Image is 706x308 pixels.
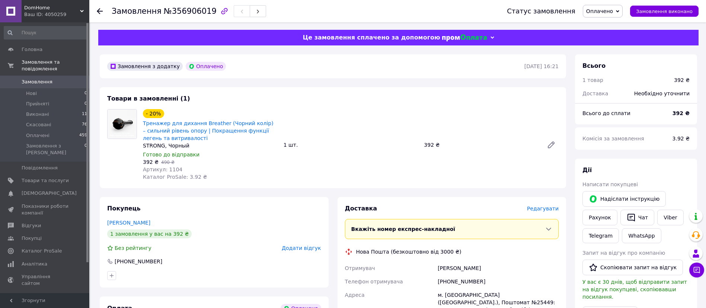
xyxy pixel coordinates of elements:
[345,265,375,271] span: Отримувач
[436,275,560,288] div: [PHONE_NUMBER]
[112,7,162,16] span: Замовлення
[115,245,151,251] span: Без рейтингу
[107,229,192,238] div: 1 замовлення у вас на 392 ₴
[282,245,321,251] span: Додати відгук
[22,248,62,254] span: Каталог ProSale
[524,63,559,69] time: [DATE] 16:21
[143,166,182,172] span: Артикул: 1104
[143,174,207,180] span: Каталог ProSale: 3.92 ₴
[442,34,487,41] img: evopay logo
[107,62,183,71] div: Замовлення з додатку
[26,101,49,107] span: Прийняті
[82,121,87,128] span: 76
[582,260,683,275] button: Скопіювати запит на відгук
[26,132,49,139] span: Оплачені
[79,132,87,139] span: 459
[673,136,690,142] span: 3.92 ₴
[107,95,190,102] span: Товари в замовленні (1)
[636,9,693,14] span: Замовлення виконано
[22,177,69,184] span: Товари та послуги
[345,279,403,285] span: Телефон отримувача
[26,90,37,97] span: Нові
[630,85,694,102] div: Необхідно уточнити
[620,210,654,225] button: Чат
[22,203,69,216] span: Показники роботи компанії
[582,181,638,187] span: Написати покупцеві
[143,109,164,118] div: - 20%
[22,222,41,229] span: Відгуки
[582,279,687,300] span: У вас є 30 днів, щоб відправити запит на відгук покупцеві, скопіювавши посилання.
[82,111,87,118] span: 11
[582,210,617,225] button: Рахунок
[84,101,87,107] span: 0
[22,190,77,197] span: [DEMOGRAPHIC_DATA]
[507,7,575,15] div: Статус замовлення
[84,143,87,156] span: 0
[622,228,661,243] a: WhatsApp
[22,59,89,72] span: Замовлення та повідомлення
[22,165,58,171] span: Повідомлення
[582,166,592,174] span: Дії
[22,273,69,287] span: Управління сайтом
[26,121,51,128] span: Скасовані
[4,26,88,39] input: Пошук
[143,159,159,165] span: 392 ₴
[673,110,690,116] b: 392 ₴
[582,250,665,256] span: Запит на відгук про компанію
[164,7,217,16] span: №356906019
[630,6,699,17] button: Замовлення виконано
[22,235,42,242] span: Покупці
[345,205,377,212] span: Доставка
[186,62,226,71] div: Оплачено
[108,109,137,139] img: Тренажер для дихання Breather (Чорний колір) – сильний рівень опору | Покращення функції легень т...
[143,142,278,149] div: STRONG, Чорный
[527,206,559,212] span: Редагувати
[22,46,42,53] span: Головна
[582,77,603,83] span: 1 товар
[351,226,456,232] span: Вкажіть номер експрес-накладної
[582,228,619,243] a: Telegram
[97,7,103,15] div: Повернутися назад
[582,191,666,207] button: Надіслати інструкцію
[354,248,463,255] div: Нова Пошта (безкоштовно від 3000 ₴)
[544,137,559,152] a: Редагувати
[674,76,690,84] div: 392 ₴
[114,258,163,265] div: [PHONE_NUMBER]
[107,205,141,212] span: Покупець
[24,11,89,18] div: Ваш ID: 4050259
[22,261,47,267] span: Аналітика
[26,143,84,156] span: Замовлення з [PERSON_NAME]
[24,4,80,11] span: DomHome
[84,90,87,97] span: 0
[281,140,421,150] div: 1 шт.
[22,79,52,85] span: Замовлення
[689,263,704,277] button: Чат з покупцем
[345,292,365,298] span: Адреса
[161,160,175,165] span: 490 ₴
[143,120,274,141] a: Тренажер для дихання Breather (Чорний колір) – сильний рівень опору | Покращення функції легень т...
[436,261,560,275] div: [PERSON_NAME]
[582,110,630,116] span: Всього до сплати
[657,210,683,225] a: Viber
[107,220,150,226] a: [PERSON_NAME]
[582,91,608,96] span: Доставка
[421,140,541,150] div: 392 ₴
[143,152,199,158] span: Готово до відправки
[586,8,613,14] span: Оплачено
[303,34,440,41] span: Це замовлення сплачено за допомогою
[582,136,644,142] span: Комісія за замовлення
[26,111,49,118] span: Виконані
[582,62,606,69] span: Всього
